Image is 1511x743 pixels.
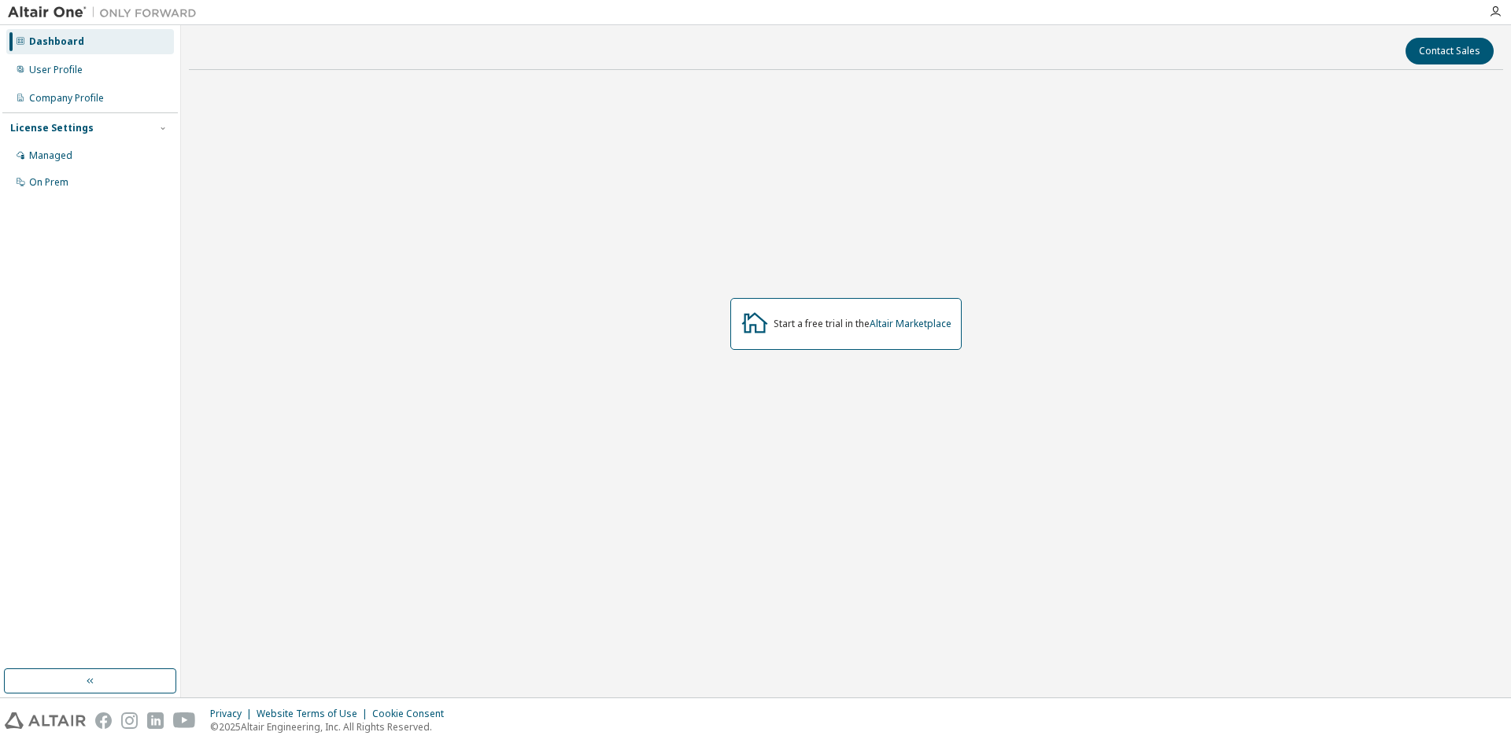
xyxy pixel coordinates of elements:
div: Privacy [210,708,257,720]
div: Dashboard [29,35,84,48]
button: Contact Sales [1406,38,1494,64]
div: Company Profile [29,92,104,105]
div: On Prem [29,176,68,189]
img: linkedin.svg [147,712,164,729]
img: Altair One [8,5,205,20]
div: License Settings [10,122,94,134]
div: Start a free trial in the [774,318,951,330]
div: Website Terms of Use [257,708,372,720]
div: Cookie Consent [372,708,453,720]
img: facebook.svg [95,712,112,729]
img: youtube.svg [173,712,196,729]
div: Managed [29,149,72,162]
img: altair_logo.svg [5,712,86,729]
div: User Profile [29,64,83,76]
img: instagram.svg [121,712,138,729]
a: Altair Marketplace [870,317,951,330]
p: © 2025 Altair Engineering, Inc. All Rights Reserved. [210,720,453,734]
